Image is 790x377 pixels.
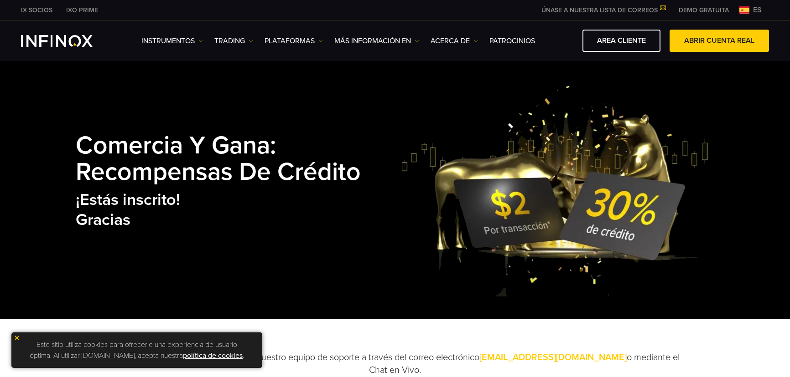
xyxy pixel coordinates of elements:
[535,6,672,14] a: ÚNASE A NUESTRA LISTA DE CORREOS
[59,5,105,15] a: INFINOX
[489,36,535,46] a: Patrocinios
[670,30,769,52] a: ABRIR CUENTA REAL
[76,131,361,187] strong: Comercia y Gana: Recompensas de Crédito
[431,36,478,46] a: ACERCA DE
[21,35,114,47] a: INFINOX Logo
[14,5,59,15] a: INFINOX
[749,5,765,15] span: es
[14,335,20,341] img: yellow close icon
[141,36,203,46] a: Instrumentos
[334,36,419,46] a: Más información en
[16,337,258,363] p: Este sitio utiliza cookies para ofrecerle una experiencia de usuario óptima. Al utilizar [DOMAIN_...
[183,351,243,360] a: política de cookies
[110,351,680,377] p: Si tienes alguna pregunta, contacta a nuestro equipo de soporte a través del correo electrónico o...
[582,30,660,52] a: AREA CLIENTE
[479,352,627,363] a: [EMAIL_ADDRESS][DOMAIN_NAME]
[265,36,323,46] a: PLATAFORMAS
[76,190,400,230] h2: ¡Estás inscrito! Gracias
[672,5,736,15] a: INFINOX MENU
[214,36,253,46] a: TRADING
